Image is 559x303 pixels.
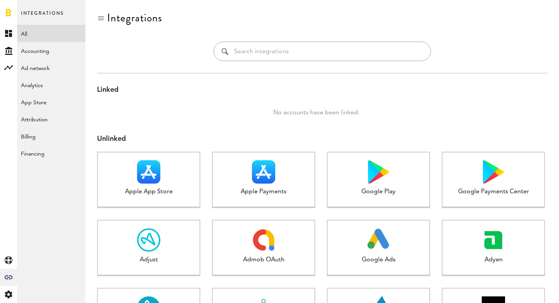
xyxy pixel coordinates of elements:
[368,160,389,184] img: Google Play
[17,110,85,128] a: Attribution
[137,160,160,184] img: Apple App Store
[483,160,504,184] img: Google Payments Center
[17,145,85,162] a: Financing
[367,228,390,252] img: Google Ads
[213,256,314,264] div: Admob OAuth
[85,107,547,119] div: No accounts have been linked.
[107,12,162,24] div: Integrations
[17,59,85,76] a: Ad network
[17,93,85,110] a: App Store
[17,42,85,59] a: Accounting
[328,187,429,196] div: Google Play
[213,187,314,196] div: Apple Payments
[328,256,429,264] div: Google Ads
[137,228,160,252] img: Adjust
[252,228,275,252] img: Admob OAuth
[97,85,547,95] div: Linked
[482,228,505,252] img: Adyen
[98,187,200,196] div: Apple App Store
[443,187,544,196] div: Google Payments Center
[17,25,85,42] a: All
[234,42,423,61] input: Search integrations
[17,76,85,93] a: Analytics
[98,256,200,264] div: Adjust
[252,160,275,184] img: Apple Payments
[17,128,85,145] a: Billing
[21,9,64,25] span: Integrations
[97,134,547,144] div: Unlinked
[443,256,544,264] div: Adyen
